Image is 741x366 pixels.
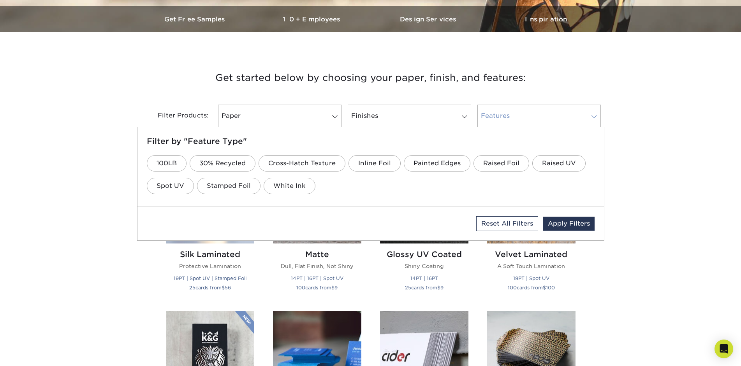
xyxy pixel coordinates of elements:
[166,262,254,270] p: Protective Lamination
[334,285,338,291] span: 9
[410,275,438,281] small: 14PT | 16PT
[488,16,604,23] h3: Inspiration
[473,155,529,172] a: Raised Foil
[477,105,601,127] a: Features
[137,6,254,32] a: Get Free Samples
[405,285,411,291] span: 25
[476,216,538,231] a: Reset All Filters
[380,250,468,259] h2: Glossy UV Coated
[437,285,440,291] span: $
[348,105,471,127] a: Finishes
[348,155,401,172] a: Inline Foil
[508,285,517,291] span: 100
[488,6,604,32] a: Inspiration
[273,250,361,259] h2: Matte
[296,285,305,291] span: 100
[380,262,468,270] p: Shiny Coating
[440,285,444,291] span: 9
[189,285,195,291] span: 25
[147,178,194,194] a: Spot UV
[543,217,595,231] a: Apply Filters
[218,105,341,127] a: Paper
[264,178,315,194] a: White Ink
[235,311,254,334] img: New Product
[222,285,225,291] span: $
[404,155,470,172] a: Painted Edges
[137,16,254,23] h3: Get Free Samples
[137,105,215,127] div: Filter Products:
[143,60,598,95] h3: Get started below by choosing your paper, finish, and features:
[715,340,733,358] div: Open Intercom Messenger
[513,275,549,281] small: 19PT | Spot UV
[405,285,444,291] small: cards from
[296,285,338,291] small: cards from
[543,285,546,291] span: $
[331,285,334,291] span: $
[273,262,361,270] p: Dull, Flat Finish, Not Shiny
[197,178,260,194] a: Stamped Foil
[532,155,586,172] a: Raised UV
[147,155,187,172] a: 100LB
[371,16,488,23] h3: Design Services
[487,250,576,259] h2: Velvet Laminated
[189,285,231,291] small: cards from
[254,16,371,23] h3: 10+ Employees
[147,137,595,146] h5: Filter by "Feature Type"
[259,155,345,172] a: Cross-Hatch Texture
[546,285,555,291] span: 100
[225,285,231,291] span: 56
[166,250,254,259] h2: Silk Laminated
[190,155,255,172] a: 30% Recycled
[174,275,246,281] small: 19PT | Spot UV | Stamped Foil
[508,285,555,291] small: cards from
[371,6,488,32] a: Design Services
[291,275,343,281] small: 14PT | 16PT | Spot UV
[254,6,371,32] a: 10+ Employees
[487,262,576,270] p: A Soft Touch Lamination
